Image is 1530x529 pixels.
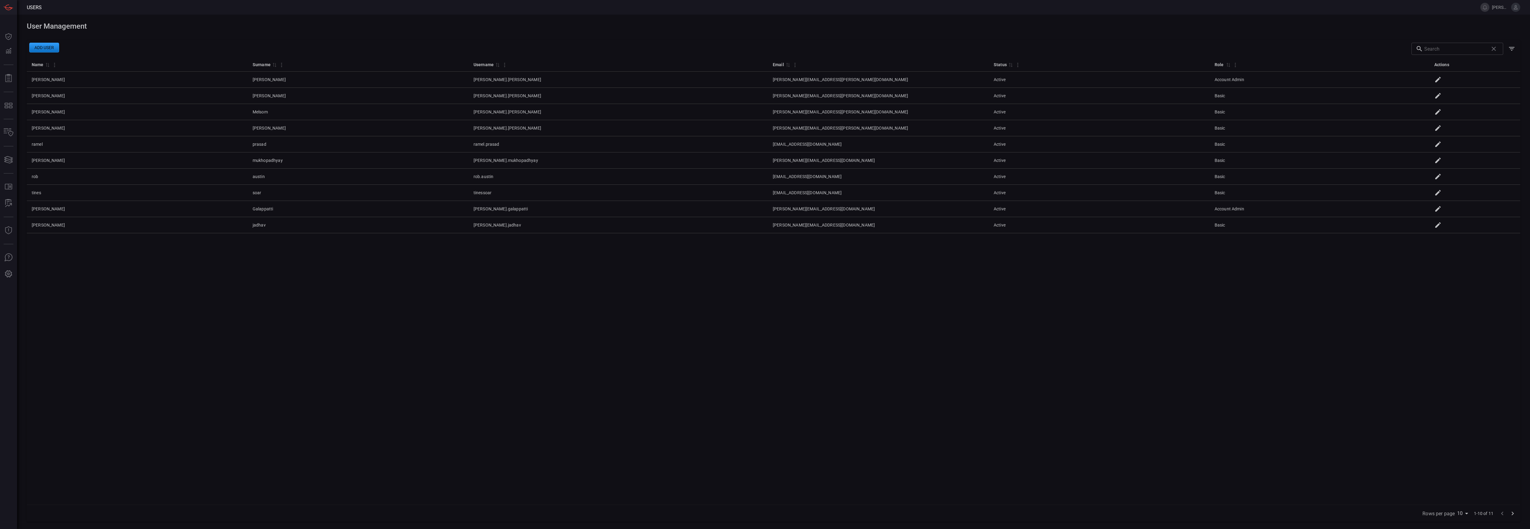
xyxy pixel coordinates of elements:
[469,136,768,152] td: ramel.prasad
[277,60,286,70] button: Column Actions
[27,185,248,201] td: tines
[1507,508,1518,519] button: Go to next page
[44,62,51,67] span: Sort by Name ascending
[1492,5,1509,10] span: [PERSON_NAME].[PERSON_NAME]
[494,62,501,67] span: Sort by Username ascending
[27,72,248,88] td: [PERSON_NAME]
[29,43,59,52] button: Add user
[248,201,469,217] td: Galappatti
[1507,510,1518,516] span: Go to next page
[474,61,494,68] div: Username
[253,61,271,68] div: Surname
[989,201,1210,217] td: Active
[768,185,989,201] td: [EMAIL_ADDRESS][DOMAIN_NAME]
[768,217,989,233] td: [PERSON_NAME][EMAIL_ADDRESS][DOMAIN_NAME]
[989,72,1210,88] td: Active
[1,152,16,167] button: Cards
[1,267,16,281] button: Preferences
[248,152,469,169] td: mukhopadhyay
[248,104,469,120] td: Melsom
[1,44,16,59] button: Detections
[1215,61,1224,68] div: Role
[768,120,989,136] td: [PERSON_NAME][EMAIL_ADDRESS][PERSON_NAME][DOMAIN_NAME]
[1210,185,1431,201] td: Basic
[989,169,1210,185] td: Active
[1434,61,1449,68] div: Actions
[27,152,248,169] td: [PERSON_NAME]
[469,217,768,233] td: [PERSON_NAME].jadhav
[1007,62,1014,67] span: Sort by Status ascending
[768,136,989,152] td: [EMAIL_ADDRESS][DOMAIN_NAME]
[989,217,1210,233] td: Active
[1,29,16,44] button: Dashboard
[989,185,1210,201] td: Active
[1,180,16,194] button: Rule Catalog
[469,120,768,136] td: [PERSON_NAME].[PERSON_NAME]
[271,62,278,67] span: Sort by Surname ascending
[248,169,469,185] td: austin
[1210,88,1431,104] td: Basic
[768,152,989,169] td: [PERSON_NAME][EMAIL_ADDRESS][DOMAIN_NAME]
[1210,201,1431,217] td: Account Admin
[469,88,768,104] td: [PERSON_NAME].[PERSON_NAME]
[500,60,509,70] button: Column Actions
[1424,43,1486,55] input: Search
[469,185,768,201] td: tinessoar
[989,120,1210,136] td: Active
[1230,60,1240,70] button: Column Actions
[469,104,768,120] td: [PERSON_NAME].[PERSON_NAME]
[27,5,42,10] span: Users
[1,250,16,265] button: Ask Us A Question
[1,196,16,211] button: ALERT ANALYSIS
[27,136,248,152] td: ramel
[1210,136,1431,152] td: Basic
[790,60,800,70] button: Column Actions
[469,72,768,88] td: [PERSON_NAME].[PERSON_NAME]
[1013,60,1023,70] button: Column Actions
[27,201,248,217] td: [PERSON_NAME]
[1224,62,1232,67] span: Sort by Role ascending
[1422,510,1455,517] label: Rows per page
[469,201,768,217] td: [PERSON_NAME].galappatti
[248,136,469,152] td: prasad
[248,120,469,136] td: [PERSON_NAME]
[27,104,248,120] td: [PERSON_NAME]
[248,217,469,233] td: jadhav
[27,88,248,104] td: [PERSON_NAME]
[994,61,1007,68] div: Status
[1210,217,1431,233] td: Basic
[1210,72,1431,88] td: Account Admin
[248,185,469,201] td: soar
[27,217,248,233] td: [PERSON_NAME]
[32,61,44,68] div: Name
[768,169,989,185] td: [EMAIL_ADDRESS][DOMAIN_NAME]
[50,60,59,70] button: Column Actions
[1210,120,1431,136] td: Basic
[1489,44,1499,54] span: Clear search
[989,104,1210,120] td: Active
[989,136,1210,152] td: Active
[1506,43,1518,55] button: Show/Hide filters
[768,104,989,120] td: [PERSON_NAME][EMAIL_ADDRESS][PERSON_NAME][DOMAIN_NAME]
[1474,510,1494,516] span: 1-10 of 11
[784,62,791,67] span: Sort by Email ascending
[1210,152,1431,169] td: Basic
[1210,169,1431,185] td: Basic
[773,61,784,68] div: Email
[1,71,16,86] button: Reports
[27,169,248,185] td: rob
[469,169,768,185] td: rob.austin
[27,22,1520,30] h1: User Management
[248,72,469,88] td: [PERSON_NAME]
[768,88,989,104] td: [PERSON_NAME][EMAIL_ADDRESS][PERSON_NAME][DOMAIN_NAME]
[989,88,1210,104] td: Active
[248,88,469,104] td: [PERSON_NAME]
[768,201,989,217] td: [PERSON_NAME][EMAIL_ADDRESS][DOMAIN_NAME]
[989,152,1210,169] td: Active
[1457,509,1470,518] div: Rows per page
[1497,510,1507,516] span: Go to previous page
